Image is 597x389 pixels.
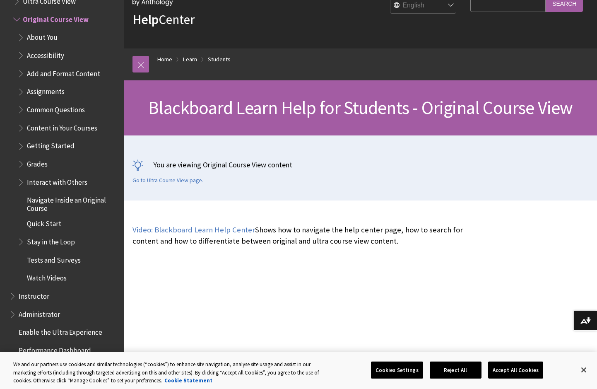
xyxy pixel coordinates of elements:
span: Navigate Inside an Original Course [27,193,118,213]
div: We and our partners use cookies and similar technologies (“cookies”) to enhance site navigation, ... [13,360,328,385]
span: Interact with Others [27,175,87,186]
span: Blackboard Learn Help for Students - Original Course View [148,96,573,119]
p: You are viewing Original Course View content [132,159,589,170]
strong: Help [132,11,159,28]
span: Stay in the Loop [27,235,75,246]
span: Assignments [27,85,65,96]
span: Accessibility [27,48,64,60]
span: Original Course View [23,12,89,24]
button: Cookies Settings [371,361,423,379]
span: Watch Videos [27,271,67,283]
span: Tests and Surveys [27,253,81,264]
span: Getting Started [27,139,75,150]
button: Reject All [430,361,481,379]
span: Administrator [19,307,60,319]
a: Video: Blackboard Learn Help Center [132,225,255,235]
span: Instructor [19,289,49,300]
span: Common Questions [27,103,85,114]
a: More information about your privacy, opens in a new tab [164,377,212,384]
a: Home [157,54,172,65]
a: Learn [183,54,197,65]
span: Performance Dashboard [19,343,91,355]
span: Grades [27,157,48,168]
a: Students [208,54,231,65]
p: Shows how to navigate the help center page, how to search for content and how to differentiate be... [132,225,466,246]
span: Quick Start [27,217,61,228]
span: Content in Your Courses [27,121,97,132]
span: Enable the Ultra Experience [19,326,102,337]
a: Go to Ultra Course View page. [132,177,203,184]
a: HelpCenter [132,11,195,28]
span: Add and Format Content [27,67,100,78]
span: About You [27,31,58,42]
button: Accept All Cookies [488,361,543,379]
button: Close [575,361,593,379]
